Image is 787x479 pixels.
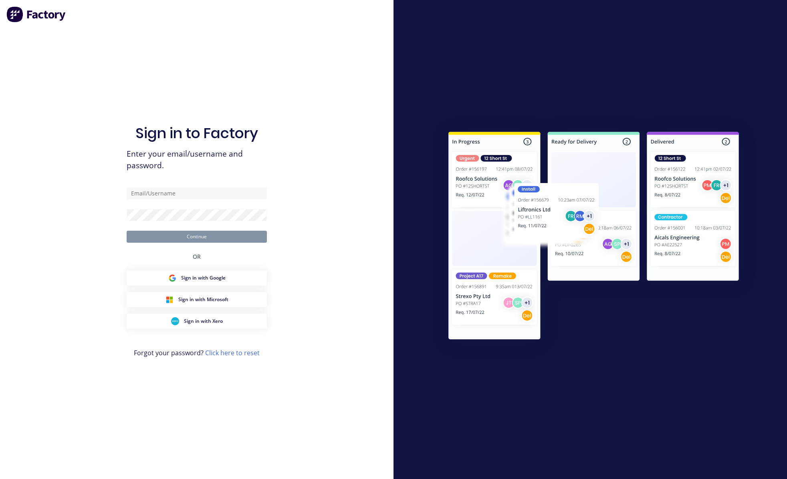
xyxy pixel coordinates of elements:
span: Enter your email/username and password. [127,148,267,171]
div: OR [193,243,201,270]
span: Forgot your password? [134,348,260,358]
img: Xero Sign in [171,317,179,325]
h1: Sign in to Factory [135,125,258,142]
button: Continue [127,231,267,243]
img: Sign in [431,116,757,358]
button: Xero Sign inSign in with Xero [127,314,267,329]
input: Email/Username [127,187,267,199]
span: Sign in with Xero [184,318,223,325]
img: Factory [6,6,67,22]
span: Sign in with Microsoft [178,296,228,303]
img: Microsoft Sign in [165,296,174,304]
img: Google Sign in [168,274,176,282]
button: Microsoft Sign inSign in with Microsoft [127,292,267,307]
span: Sign in with Google [181,274,226,282]
button: Google Sign inSign in with Google [127,270,267,286]
a: Click here to reset [205,348,260,357]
